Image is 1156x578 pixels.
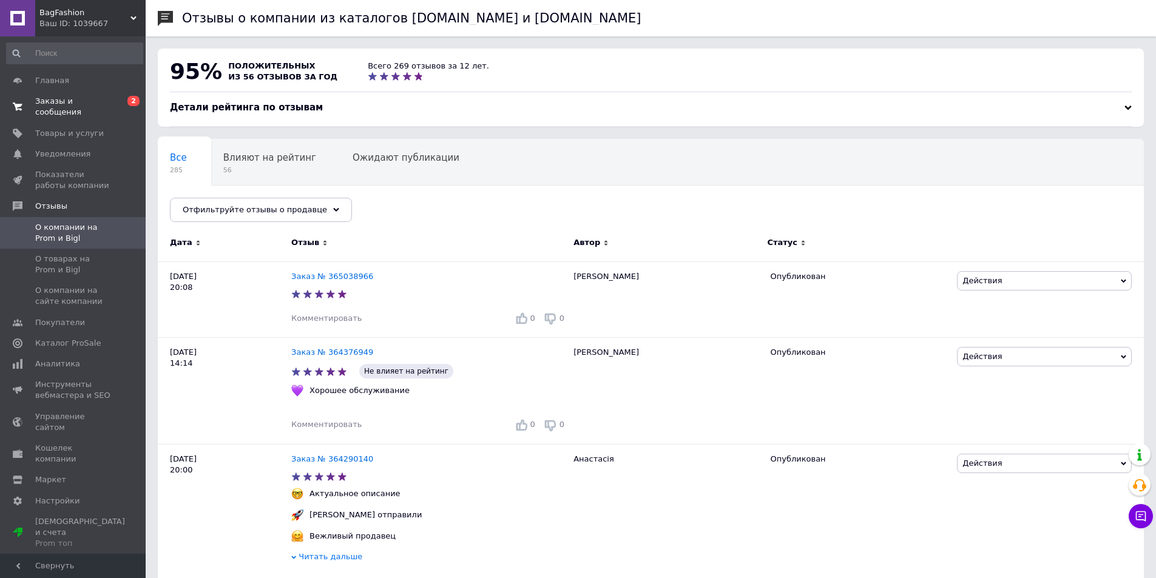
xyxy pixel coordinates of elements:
[223,166,316,175] span: 56
[35,149,90,160] span: Уведомления
[35,128,104,139] span: Товары и услуги
[770,454,948,465] div: Опубликован
[158,186,326,232] div: Опубликованы без комментария
[35,338,101,349] span: Каталог ProSale
[306,531,399,542] div: Вежливый продавец
[962,352,1002,361] span: Действия
[291,314,362,323] span: Комментировать
[35,474,66,485] span: Маркет
[228,72,337,81] span: из 56 отзывов за год
[170,101,1132,114] div: Детали рейтинга по отзывам
[530,314,535,323] span: 0
[35,96,112,118] span: Заказы и сообщения
[127,96,140,106] span: 2
[291,551,567,565] div: Читать дальше
[291,420,362,429] span: Комментировать
[353,152,459,163] span: Ожидают публикации
[291,509,303,521] img: :rocket:
[170,59,222,84] span: 95%
[567,337,764,444] div: [PERSON_NAME]
[1129,504,1153,528] button: Чат с покупателем
[35,516,125,549] span: [DEMOGRAPHIC_DATA] и счета
[170,152,187,163] span: Все
[567,261,764,337] div: [PERSON_NAME]
[158,261,291,337] div: [DATE] 20:08
[170,166,187,175] span: 285
[559,314,564,323] span: 0
[770,271,948,282] div: Опубликован
[530,420,535,429] span: 0
[35,169,112,191] span: Показатели работы компании
[158,337,291,444] div: [DATE] 14:14
[35,254,112,275] span: О товарах на Prom и Bigl
[35,201,67,212] span: Отзывы
[962,276,1002,285] span: Действия
[35,358,80,369] span: Аналитика
[291,530,303,542] img: :hugging_face:
[39,7,130,18] span: BagFashion
[770,347,948,358] div: Опубликован
[299,552,362,561] span: Читать дальше
[35,379,112,401] span: Инструменты вебмастера и SEO
[183,205,327,214] span: Отфильтруйте отзывы о продавце
[35,538,125,549] div: Prom топ
[223,152,316,163] span: Влияют на рейтинг
[35,285,112,307] span: О компании на сайте компании
[35,75,69,86] span: Главная
[291,237,319,248] span: Отзыв
[170,102,323,113] span: Детали рейтинга по отзывам
[359,364,453,378] span: Не влияет на рейтинг
[559,420,564,429] span: 0
[228,61,315,70] span: положительных
[291,313,362,324] div: Комментировать
[573,237,600,248] span: Автор
[306,385,413,396] div: Хорошее обслуживание
[170,237,192,248] span: Дата
[291,385,303,397] img: :purple_heart:
[291,454,373,463] a: Заказ № 364290140
[170,198,302,209] span: Опубликованы без комме...
[35,411,112,433] span: Управление сайтом
[306,509,425,520] div: [PERSON_NAME] отправили
[291,348,373,357] a: Заказ № 364376949
[39,18,146,29] div: Ваш ID: 1039667
[35,443,112,465] span: Кошелек компании
[35,496,79,506] span: Настройки
[962,459,1002,468] span: Действия
[182,11,641,25] h1: Отзывы о компании из каталогов [DOMAIN_NAME] и [DOMAIN_NAME]
[35,317,85,328] span: Покупатели
[6,42,143,64] input: Поиск
[368,61,489,72] div: Всего 269 отзывов за 12 лет.
[291,272,373,281] a: Заказ № 365038966
[291,419,362,430] div: Комментировать
[306,488,404,499] div: Актуальное описание
[291,488,303,500] img: :nerd_face:
[35,222,112,244] span: О компании на Prom и Bigl
[767,237,797,248] span: Статус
